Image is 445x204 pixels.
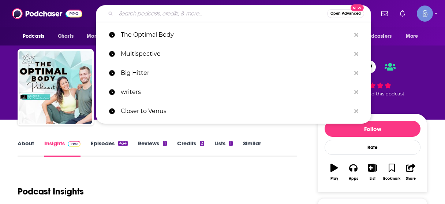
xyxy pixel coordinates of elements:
a: Charts [53,29,78,43]
a: The Optimal Body [96,25,371,44]
a: Multispective [96,44,371,63]
a: About [18,140,34,157]
span: Logged in as Spiral5-G1 [417,6,433,22]
span: Monitoring [87,31,113,41]
div: Share [406,176,416,181]
p: Closer to Venus [121,102,351,121]
a: Show notifications dropdown [397,7,408,20]
a: Lists1 [214,140,233,157]
img: User Profile [417,6,433,22]
span: Podcasts [23,31,44,41]
a: Credits2 [177,140,204,157]
span: More [406,31,418,41]
div: 2 [200,141,204,146]
button: Share [401,159,420,185]
a: writers [96,83,371,102]
input: Search podcasts, credits, & more... [116,8,327,19]
button: Apps [344,159,363,185]
a: Reviews1 [138,140,167,157]
button: List [363,159,382,185]
div: Rate [325,140,420,155]
span: New [351,4,364,11]
div: 57 1 personrated this podcast [318,56,427,101]
div: Search podcasts, credits, & more... [96,5,371,22]
button: Play [325,159,344,185]
div: 1 [229,141,233,146]
button: Open AdvancedNew [327,9,364,18]
a: Similar [243,140,261,157]
button: Follow [325,121,420,137]
img: Podchaser - Follow, Share and Rate Podcasts [12,7,82,21]
span: Open Advanced [330,12,361,15]
div: Apps [349,176,358,181]
p: The Optimal Body [121,25,351,44]
div: Play [330,176,338,181]
a: Episodes434 [91,140,128,157]
button: Bookmark [382,159,401,185]
h1: Podcast Insights [18,186,84,197]
div: 434 [118,141,128,146]
button: open menu [401,29,427,43]
button: Show profile menu [417,6,433,22]
img: Podchaser Pro [68,141,81,147]
span: For Podcasters [356,31,392,41]
a: InsightsPodchaser Pro [44,140,81,157]
div: List [370,176,375,181]
p: Multispective [121,44,351,63]
span: Charts [58,31,74,41]
p: Big Hitter [121,63,351,83]
button: open menu [18,29,54,43]
img: The Optimal Body [19,51,92,124]
div: 1 [163,141,167,146]
button: open menu [352,29,402,43]
a: Closer to Venus [96,102,371,121]
button: open menu [82,29,122,43]
a: Show notifications dropdown [378,7,391,20]
div: Bookmark [383,176,400,181]
span: rated this podcast [362,91,404,96]
a: Big Hitter [96,63,371,83]
p: writers [121,83,351,102]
